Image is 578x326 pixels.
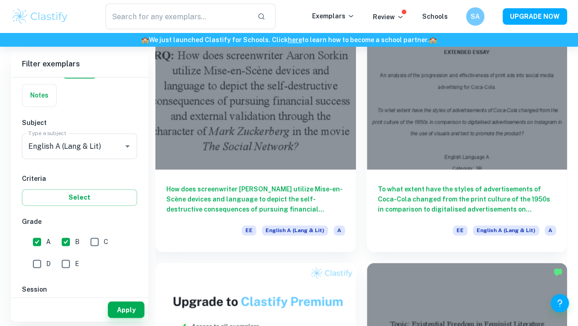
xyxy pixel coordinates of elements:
h6: Grade [22,217,137,227]
h6: How does screenwriter [PERSON_NAME] utilize Mise-en-Scène devices and language to depict the self... [166,184,345,214]
p: Review [373,12,404,22]
span: A [545,225,556,235]
h6: Criteria [22,174,137,184]
span: EE [453,225,467,235]
span: English A (Lang & Lit) [262,225,328,235]
h6: We just launched Clastify for Schools. Click to learn how to become a school partner. [2,35,576,45]
span: English A (Lang & Lit) [473,225,539,235]
span: E [75,259,79,269]
a: Schools [422,13,448,20]
label: Type a subject [28,129,66,137]
img: Marked [553,267,562,277]
img: Clastify logo [11,7,69,26]
span: 🏫 [141,36,149,43]
span: 🏫 [429,36,437,43]
a: How does screenwriter [PERSON_NAME] utilize Mise-en-Scène devices and language to depict the self... [155,19,356,252]
a: To what extent have the styles of advertisements of Coca-Cola changed from the print culture of t... [367,19,567,252]
span: C [104,237,108,247]
h6: Filter exemplars [11,51,148,77]
span: EE [242,225,256,235]
button: Help and Feedback [551,294,569,312]
button: Select [22,189,137,206]
h6: To what extent have the styles of advertisements of Coca-Cola changed from the print culture of t... [378,184,557,214]
h6: SA [470,11,481,22]
span: D [46,259,51,269]
button: SA [466,7,484,26]
p: Exemplars [312,11,355,21]
h6: Subject [22,118,137,128]
a: here [288,36,302,43]
span: B [75,237,80,247]
button: Open [121,140,134,152]
span: A [46,237,51,247]
button: Apply [108,301,144,318]
button: Notes [22,84,56,106]
button: UPGRADE NOW [503,8,567,25]
h6: Session [22,284,137,294]
input: Search for any exemplars... [106,4,250,29]
span: A [334,225,345,235]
